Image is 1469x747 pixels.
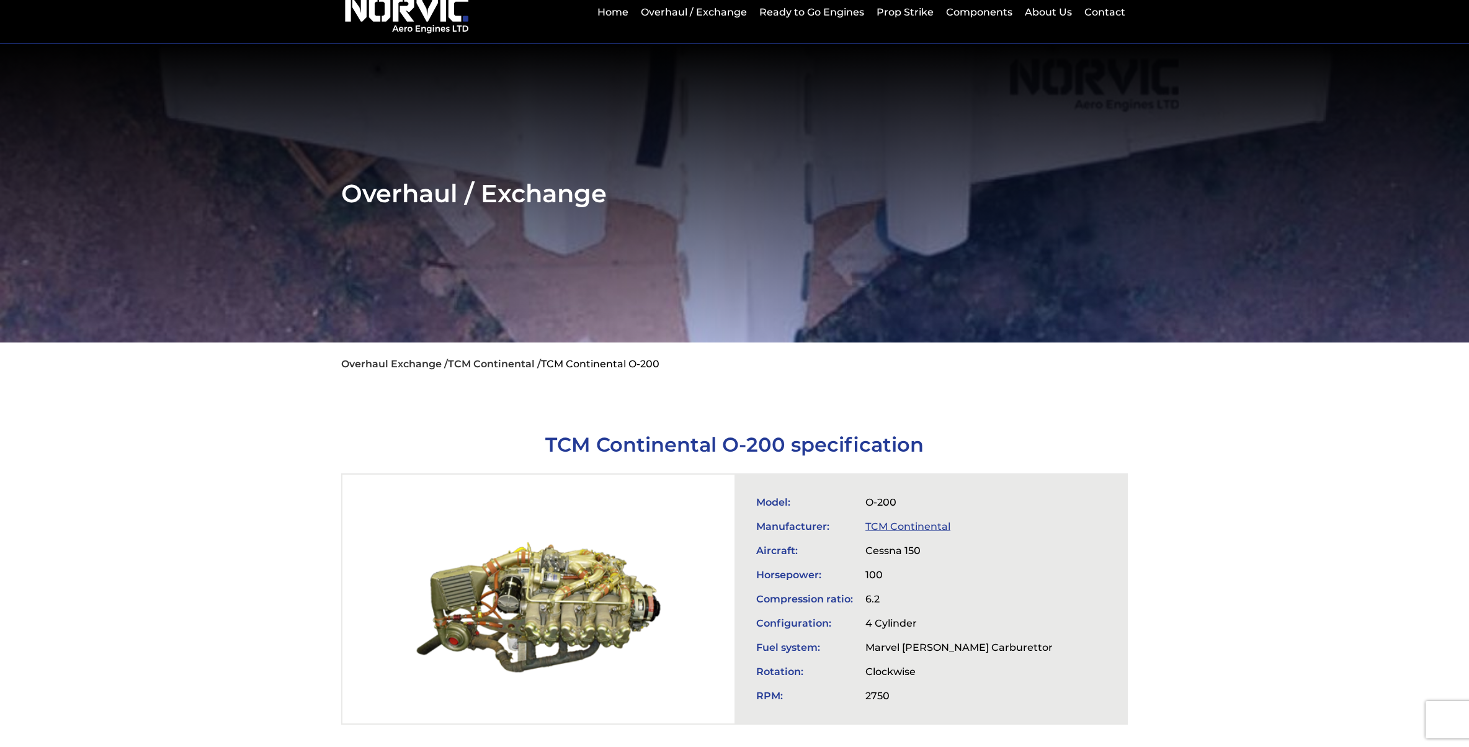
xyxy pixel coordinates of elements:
td: Configuration: [750,611,859,635]
td: Cessna 150 [859,539,1059,563]
td: 6.2 [859,587,1059,611]
td: Fuel system: [750,635,859,660]
td: Horsepower: [750,563,859,587]
h2: Overhaul / Exchange [341,178,1128,208]
td: Clockwise [859,660,1059,684]
td: 100 [859,563,1059,587]
td: Marvel [PERSON_NAME] Carburettor [859,635,1059,660]
h1: TCM Continental O-200 specification [341,432,1128,457]
td: Rotation: [750,660,859,684]
a: TCM Continental / [448,358,541,370]
td: 2750 [859,684,1059,708]
td: Compression ratio: [750,587,859,611]
a: TCM Continental [865,521,950,532]
td: RPM: [750,684,859,708]
td: Manufacturer: [750,514,859,539]
li: TCM Continental O-200 [541,358,659,370]
td: Aircraft: [750,539,859,563]
td: O-200 [859,490,1059,514]
td: Model: [750,490,859,514]
a: Overhaul Exchange / [341,358,448,370]
td: 4 Cylinder [859,611,1059,635]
